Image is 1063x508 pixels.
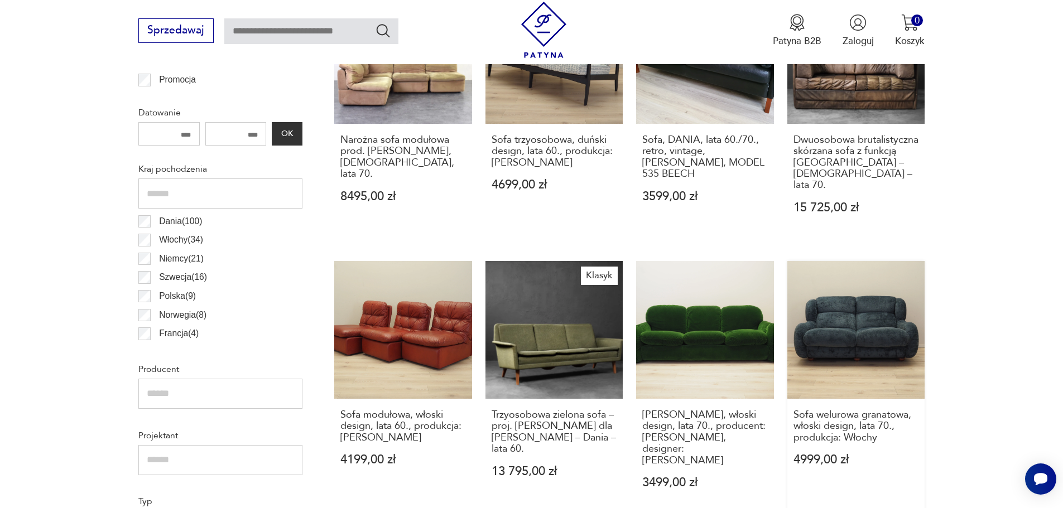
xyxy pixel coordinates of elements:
[492,179,617,191] p: 4699,00 zł
[159,72,196,87] p: Promocja
[340,409,466,443] h3: Sofa modułowa, włoski design, lata 60., produkcja: [PERSON_NAME]
[159,214,202,229] p: Dania ( 100 )
[340,134,466,180] h3: Narożna sofa modułowa prod. [PERSON_NAME], [DEMOGRAPHIC_DATA], lata 70.
[159,326,199,341] p: Francja ( 4 )
[843,35,874,47] p: Zaloguj
[849,14,867,31] img: Ikonka użytkownika
[895,35,925,47] p: Koszyk
[138,105,302,120] p: Datowanie
[793,202,919,214] p: 15 725,00 zł
[895,14,925,47] button: 0Koszyk
[773,14,821,47] button: Patyna B2B
[138,428,302,443] p: Projektant
[340,454,466,466] p: 4199,00 zł
[911,14,923,26] div: 0
[793,454,919,466] p: 4999,00 zł
[272,122,302,146] button: OK
[793,134,919,191] h3: Dwuosobowa brutalistyczna skórzana sofa z funkcją [GEOGRAPHIC_DATA] – [DEMOGRAPHIC_DATA] – lata 70.
[375,22,391,38] button: Szukaj
[492,134,617,168] h3: Sofa trzyosobowa, duński design, lata 60., produkcja: [PERSON_NAME]
[138,27,214,36] a: Sprzedawaj
[773,14,821,47] a: Ikona medaluPatyna B2B
[340,191,466,202] p: 8495,00 zł
[642,191,768,202] p: 3599,00 zł
[159,251,204,266] p: Niemcy ( 21 )
[642,409,768,466] h3: [PERSON_NAME], włoski design, lata 70., producent: [PERSON_NAME], designer: [PERSON_NAME]
[138,18,214,43] button: Sprzedawaj
[138,162,302,176] p: Kraj pochodzenia
[516,2,572,58] img: Patyna - sklep z meblami i dekoracjami vintage
[159,308,206,322] p: Norwegia ( 8 )
[159,289,196,303] p: Polska ( 9 )
[642,477,768,488] p: 3499,00 zł
[492,466,617,477] p: 13 795,00 zł
[788,14,806,31] img: Ikona medalu
[492,409,617,455] h3: Trzyosobowa zielona sofa – proj. [PERSON_NAME] dla [PERSON_NAME] – Dania – lata 60.
[159,270,207,284] p: Szwecja ( 16 )
[1025,463,1056,495] iframe: Smartsupp widget button
[138,362,302,376] p: Producent
[773,35,821,47] p: Patyna B2B
[642,134,768,180] h3: Sofa, DANIA, lata 60./70., retro, vintage, [PERSON_NAME], MODEL 535 BEECH
[901,14,918,31] img: Ikona koszyka
[159,233,203,247] p: Włochy ( 34 )
[843,14,874,47] button: Zaloguj
[793,409,919,443] h3: Sofa welurowa granatowa, włoski design, lata 70., produkcja: Włochy
[159,345,212,360] p: Szwajcaria ( 4 )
